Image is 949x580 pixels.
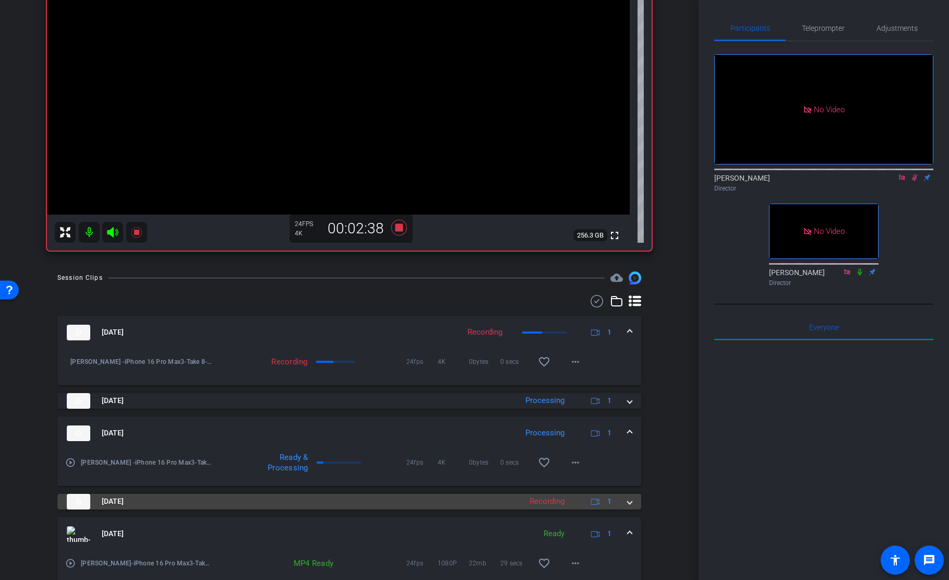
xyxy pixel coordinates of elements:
img: Session clips [629,271,641,284]
span: Destinations for your clips [610,271,623,284]
span: [DATE] [102,327,124,338]
span: [PERSON_NAME] -iPhone 16 Pro Max3-Take 8-2025-08-21-14-36-05-827-0 [70,357,213,367]
div: [PERSON_NAME] [769,267,879,288]
div: Director [714,184,933,193]
mat-icon: play_circle_outline [65,558,76,569]
div: [PERSON_NAME] [714,173,933,193]
span: 1 [607,428,611,439]
div: 00:02:38 [321,220,391,238]
div: 24 [295,220,321,228]
mat-icon: more_horiz [569,456,582,469]
span: No Video [814,104,845,114]
div: thumb-nail[DATE]Recording1 [57,349,641,385]
span: 29 secs [500,558,532,569]
img: thumb-nail [67,494,90,510]
div: Processing [520,395,570,407]
div: Recording [524,495,570,507]
span: 256.3 GB [573,229,607,242]
span: 4K [438,357,469,367]
div: Recording [213,357,313,367]
span: 0 secs [500,457,532,468]
mat-icon: more_horiz [569,356,582,368]
mat-expansion-panel-header: thumb-nail[DATE]Ready1 [57,517,641,551]
mat-expansion-panel-header: thumb-nail[DATE]Recording1 [57,316,641,349]
mat-icon: play_circle_outline [65,457,76,468]
div: 4K [295,229,321,238]
img: thumb-nail [67,526,90,542]
img: thumb-nail [67,393,90,409]
span: Adjustments [876,25,918,32]
div: Processing [520,427,570,439]
mat-expansion-panel-header: thumb-nail[DATE]Processing1 [57,393,641,409]
div: Ready & Processing [255,452,313,473]
span: [DATE] [102,496,124,507]
span: 0 secs [500,357,532,367]
span: Teleprompter [802,25,845,32]
span: [PERSON_NAME]-iPhone 16 Pro Max3-Take 5-2025-08-21-12-17-22-052-0 [81,558,213,569]
span: [PERSON_NAME] -iPhone 16 Pro Max3-Take 6-2025-08-21-12-19-58-886-0 [81,457,213,468]
span: 4K [438,457,469,468]
span: 1 [607,528,611,539]
div: Session Clips [57,273,103,283]
mat-expansion-panel-header: thumb-nail[DATE]Processing1 [57,417,641,450]
mat-icon: fullscreen [608,229,621,242]
img: thumb-nail [67,425,90,441]
div: Ready [538,528,570,540]
span: 22mb [469,558,500,569]
span: FPS [302,220,313,228]
span: [DATE] [102,528,124,539]
div: Director [769,278,879,288]
div: thumb-nail[DATE]Processing1 [57,450,641,486]
mat-icon: favorite_border [538,356,550,368]
div: MP4 Ready [281,558,339,569]
span: 24fps [406,357,438,367]
span: 0bytes [469,357,500,367]
span: 24fps [406,457,438,468]
span: 0bytes [469,457,500,468]
mat-icon: cloud_upload [610,271,623,284]
span: 24fps [406,558,438,569]
span: 1 [607,327,611,338]
span: [DATE] [102,395,124,406]
mat-icon: favorite_border [538,557,550,570]
span: [DATE] [102,428,124,439]
div: Recording [462,326,508,338]
mat-icon: favorite_border [538,456,550,469]
mat-icon: more_horiz [569,557,582,570]
span: Everyone [809,324,839,331]
img: thumb-nail [67,325,90,340]
span: Participants [730,25,770,32]
mat-expansion-panel-header: thumb-nail[DATE]Recording1 [57,494,641,510]
span: 1 [607,395,611,406]
mat-icon: accessibility [889,554,902,566]
span: 1 [607,496,611,507]
mat-icon: message [923,554,935,566]
span: 1080P [438,558,469,569]
span: No Video [814,227,845,236]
